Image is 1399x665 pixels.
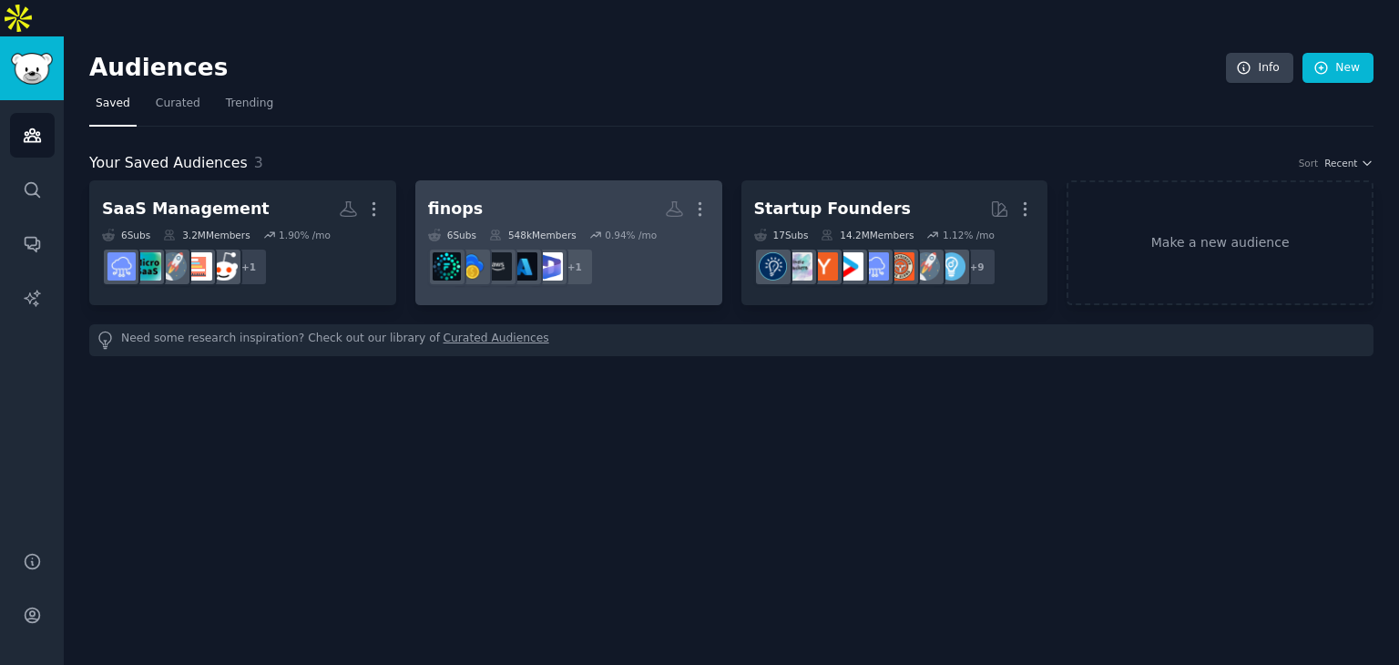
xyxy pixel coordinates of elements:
span: Saved [96,96,130,112]
img: sales [209,252,238,281]
div: Need some research inspiration? Check out our library of [89,324,1373,356]
div: 3.2M Members [163,229,250,241]
h2: Audiences [89,54,1226,83]
a: SaaS Management6Subs3.2MMembers1.90% /mo+1salesprojectmanagementstartupsmicrosaasSaaS [89,180,396,305]
img: Entrepreneurship [759,252,787,281]
span: Trending [226,96,273,112]
a: Curated [149,89,207,127]
div: 17 Sub s [754,229,809,241]
img: SaaS [107,252,136,281]
img: microsaas [133,252,161,281]
div: 14.2M Members [821,229,914,241]
a: Saved [89,89,137,127]
div: 1.90 % /mo [279,229,331,241]
img: startups [912,252,940,281]
img: Entrepreneur [937,252,965,281]
a: Curated Audiences [444,331,549,350]
a: Make a new audience [1067,180,1373,305]
a: Info [1226,53,1293,84]
img: indiehackers [784,252,812,281]
button: Recent [1324,157,1373,169]
img: aws [484,252,512,281]
span: 3 [254,154,263,171]
img: EntrepreneurRideAlong [886,252,914,281]
div: 0.94 % /mo [605,229,657,241]
div: SaaS Management [102,198,270,220]
div: Sort [1299,157,1319,169]
img: FinOps [458,252,486,281]
img: Dynamics365FinOps [535,252,563,281]
img: ycombinator [810,252,838,281]
img: startup [835,252,863,281]
div: 6 Sub s [102,229,150,241]
span: Recent [1324,157,1357,169]
img: GummySearch logo [11,53,53,85]
div: 1.12 % /mo [943,229,995,241]
img: AZURE [509,252,537,281]
div: 548k Members [489,229,577,241]
div: Startup Founders [754,198,911,220]
div: + 9 [958,248,996,286]
div: 6 Sub s [428,229,476,241]
div: + 1 [230,248,268,286]
img: projectmanagement [184,252,212,281]
a: Trending [220,89,280,127]
img: FinOps_Network [433,252,461,281]
a: finops6Subs548kMembers0.94% /mo+1Dynamics365FinOpsAZUREawsFinOpsFinOps_Network [415,180,722,305]
span: Curated [156,96,200,112]
a: New [1302,53,1373,84]
img: startups [158,252,187,281]
img: SaaS [861,252,889,281]
div: finops [428,198,483,220]
a: Startup Founders17Subs14.2MMembers1.12% /mo+9EntrepreneurstartupsEntrepreneurRideAlongSaaSstartup... [741,180,1048,305]
div: + 1 [556,248,594,286]
span: Your Saved Audiences [89,152,248,175]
